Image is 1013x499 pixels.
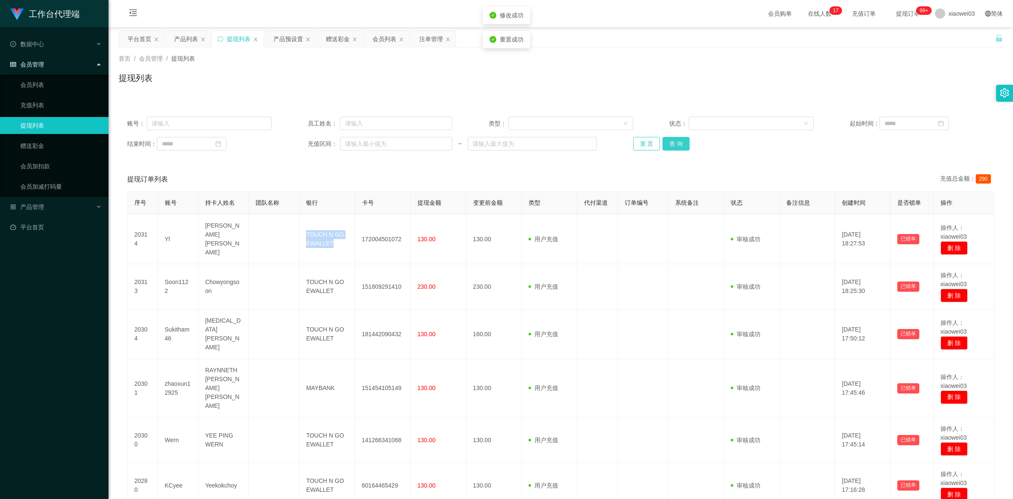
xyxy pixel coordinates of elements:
[256,199,279,206] span: 团队名称
[198,309,249,359] td: [MEDICAL_DATA][PERSON_NAME]
[128,359,158,418] td: 20301
[215,141,221,147] i: 图标: calendar
[417,236,436,243] span: 130.00
[940,174,994,184] div: 充值总金额：
[466,215,522,264] td: 130.00
[20,137,102,154] a: 赠送彩金
[165,199,177,206] span: 账号
[174,31,198,47] div: 产品列表
[941,289,968,302] button: 删 除
[306,37,311,42] i: 图标: close
[941,272,967,287] span: 操作人：xiaowei03
[850,119,879,128] span: 起始时间：
[308,139,340,148] span: 充值区间：
[299,418,355,463] td: TOUCH N GO EWALLET
[10,204,16,210] i: 图标: appstore-o
[500,36,523,43] span: 重置成功
[200,37,206,42] i: 图标: close
[128,31,151,47] div: 平台首页
[941,336,968,350] button: 删 除
[892,11,924,17] span: 提现订单
[466,359,522,418] td: 130.00
[529,331,558,337] span: 用户充值
[985,11,991,17] i: 图标: global
[166,55,168,62] span: /
[529,236,558,243] span: 用户充值
[10,41,16,47] i: 图标: check-circle-o
[662,137,690,151] button: 查 询
[897,199,921,206] span: 是否锁单
[29,0,80,28] h1: 工作台代理端
[731,199,743,206] span: 状态
[158,359,198,418] td: zhaoxun12925
[399,37,404,42] i: 图标: close
[623,121,628,127] i: 图标: down
[941,374,967,389] span: 操作人：xiaowei03
[299,215,355,264] td: TOUCH N GO EWALLET
[731,331,760,337] span: 审核成功
[139,55,163,62] span: 会员管理
[205,199,235,206] span: 持卡人姓名
[299,264,355,309] td: TOUCH N GO EWALLET
[20,158,102,175] a: 会员加扣款
[352,37,357,42] i: 图标: close
[938,120,944,126] i: 图标: calendar
[417,437,436,443] span: 130.00
[154,37,159,42] i: 图标: close
[941,319,967,335] span: 操作人：xiaowei03
[127,119,147,128] span: 账号：
[299,359,355,418] td: MAYBANK
[355,215,411,264] td: 172004501072
[529,385,558,391] span: 用户充值
[1000,88,1009,98] i: 图标: setting
[452,139,468,148] span: ~
[147,117,272,130] input: 请输入
[134,55,136,62] span: /
[897,435,919,445] button: 已锁单
[340,117,452,130] input: 请输入
[10,219,102,236] a: 图标: dashboard平台首页
[829,6,842,15] sup: 17
[529,437,558,443] span: 用户充值
[836,6,839,15] p: 7
[500,12,523,19] span: 修改成功
[804,121,809,127] i: 图标: down
[941,425,967,441] span: 操作人：xiaowei03
[804,11,836,17] span: 在线人数
[127,139,157,148] span: 结束时间：
[340,137,452,151] input: 请输入最小值为
[171,55,195,62] span: 提现列表
[417,331,436,337] span: 130.00
[916,6,932,15] sup: 1063
[897,234,919,244] button: 已锁单
[119,55,131,62] span: 首页
[355,418,411,463] td: 141266341068
[835,418,891,463] td: [DATE] 17:45:14
[158,264,198,309] td: Soon1122
[128,309,158,359] td: 20304
[308,119,340,128] span: 员工姓名：
[941,199,952,206] span: 操作
[20,76,102,93] a: 会员列表
[842,199,866,206] span: 创建时间
[473,199,503,206] span: 变更前金额
[468,137,597,151] input: 请输入最大值为
[128,264,158,309] td: 20313
[897,329,919,339] button: 已锁单
[10,61,44,68] span: 会员管理
[128,215,158,264] td: 20314
[134,199,146,206] span: 序号
[158,215,198,264] td: Yl
[584,199,608,206] span: 代付渠道
[490,36,496,43] i: icon: check-circle
[941,241,968,255] button: 删 除
[669,119,689,128] span: 状态：
[306,199,318,206] span: 银行
[128,418,158,463] td: 20300
[217,36,223,42] i: 图标: sync
[675,199,699,206] span: 系统备注
[355,309,411,359] td: 181442090432
[362,199,374,206] span: 卡号
[995,34,1003,42] i: 图标: unlock
[198,264,249,309] td: Chowyongsoon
